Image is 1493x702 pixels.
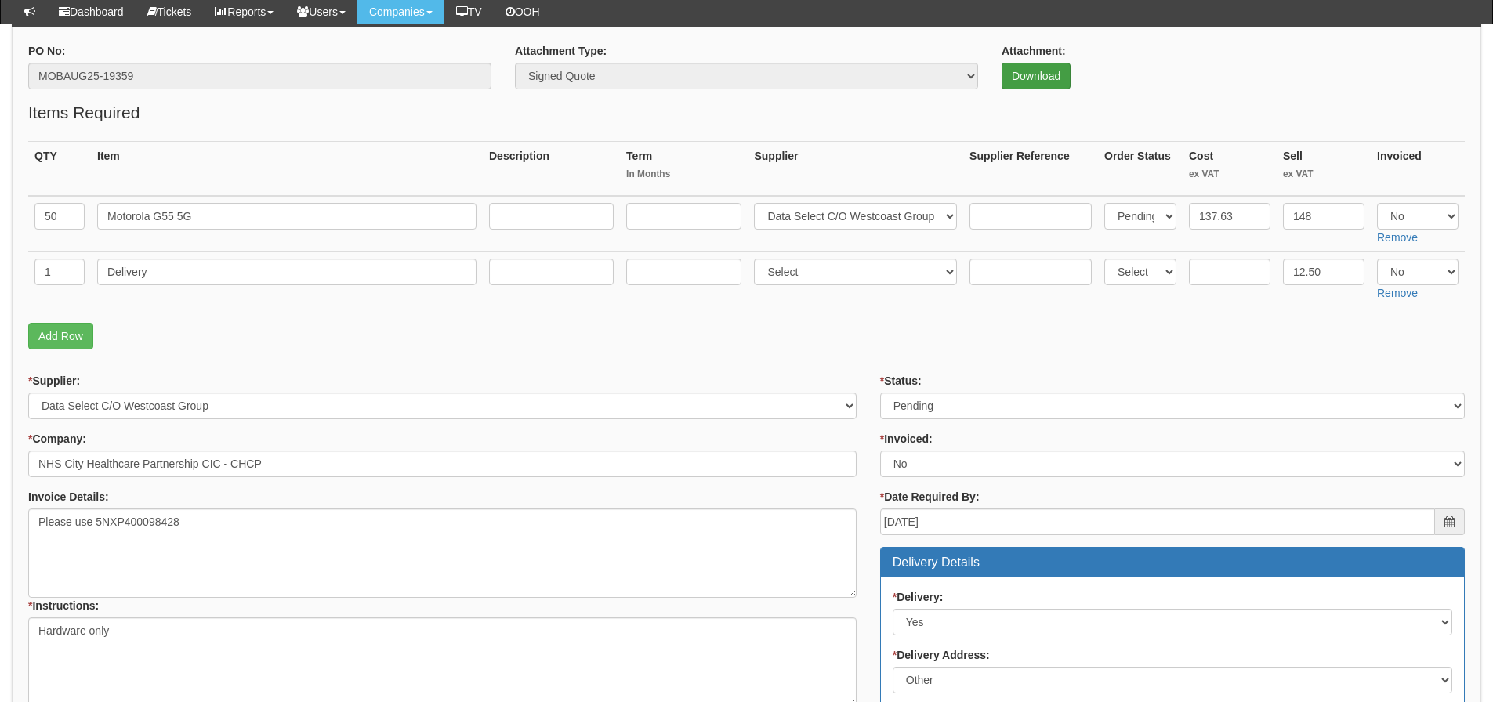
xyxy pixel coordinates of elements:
[620,141,748,196] th: Term
[515,43,607,59] label: Attachment Type:
[880,431,933,447] label: Invoiced:
[28,508,857,598] textarea: Please use 5NXP400098428
[1371,141,1465,196] th: Invoiced
[880,373,922,389] label: Status:
[1098,141,1183,196] th: Order Status
[1002,43,1066,59] label: Attachment:
[893,647,990,663] label: Delivery Address:
[748,141,963,196] th: Supplier
[893,555,1452,570] h3: Delivery Details
[483,141,620,196] th: Description
[893,589,944,605] label: Delivery:
[28,489,109,505] label: Invoice Details:
[1377,287,1418,299] a: Remove
[28,141,91,196] th: QTY
[1277,141,1371,196] th: Sell
[28,431,86,447] label: Company:
[1377,231,1418,244] a: Remove
[28,598,99,613] label: Instructions:
[1283,168,1364,181] small: ex VAT
[1183,141,1277,196] th: Cost
[91,141,483,196] th: Item
[28,323,93,349] a: Add Row
[880,489,980,505] label: Date Required By:
[28,43,65,59] label: PO No:
[28,373,80,389] label: Supplier:
[1189,168,1270,181] small: ex VAT
[28,101,140,125] legend: Items Required
[963,141,1098,196] th: Supplier Reference
[626,168,741,181] small: In Months
[1002,63,1071,89] a: Download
